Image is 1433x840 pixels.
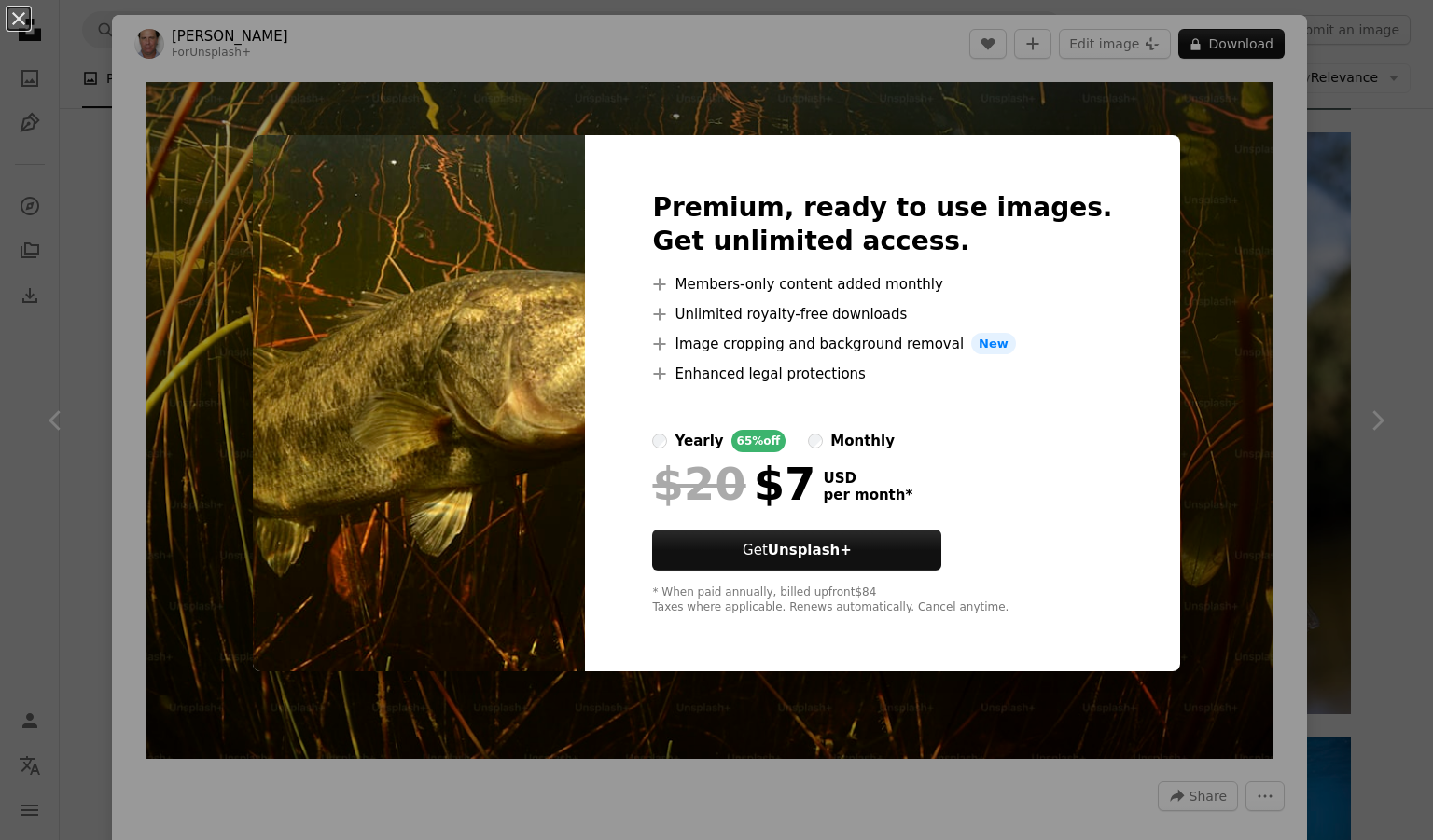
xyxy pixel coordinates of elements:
[768,542,852,558] strong: Unsplash+
[652,460,745,508] span: $20
[652,585,1112,615] div: * When paid annually, billed upfront $84 Taxes where applicable. Renews automatically. Cancel any...
[652,303,1112,325] li: Unlimited royalty-free downloads
[652,363,1112,385] li: Enhanced legal protections
[253,135,585,672] img: premium_photo-1708433275670-e431808510ca
[731,430,786,452] div: 65% off
[652,460,815,508] div: $7
[652,530,941,571] button: GetUnsplash+
[823,487,912,503] span: per month *
[675,430,723,452] div: yearly
[652,273,1112,296] li: Members-only content added monthly
[652,191,1112,258] h2: Premium, ready to use images. Get unlimited access.
[652,333,1112,355] li: Image cropping and background removal
[823,470,912,487] span: USD
[652,434,667,448] input: yearly65%off
[830,430,895,452] div: monthly
[971,333,1016,355] span: New
[808,434,823,448] input: monthly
